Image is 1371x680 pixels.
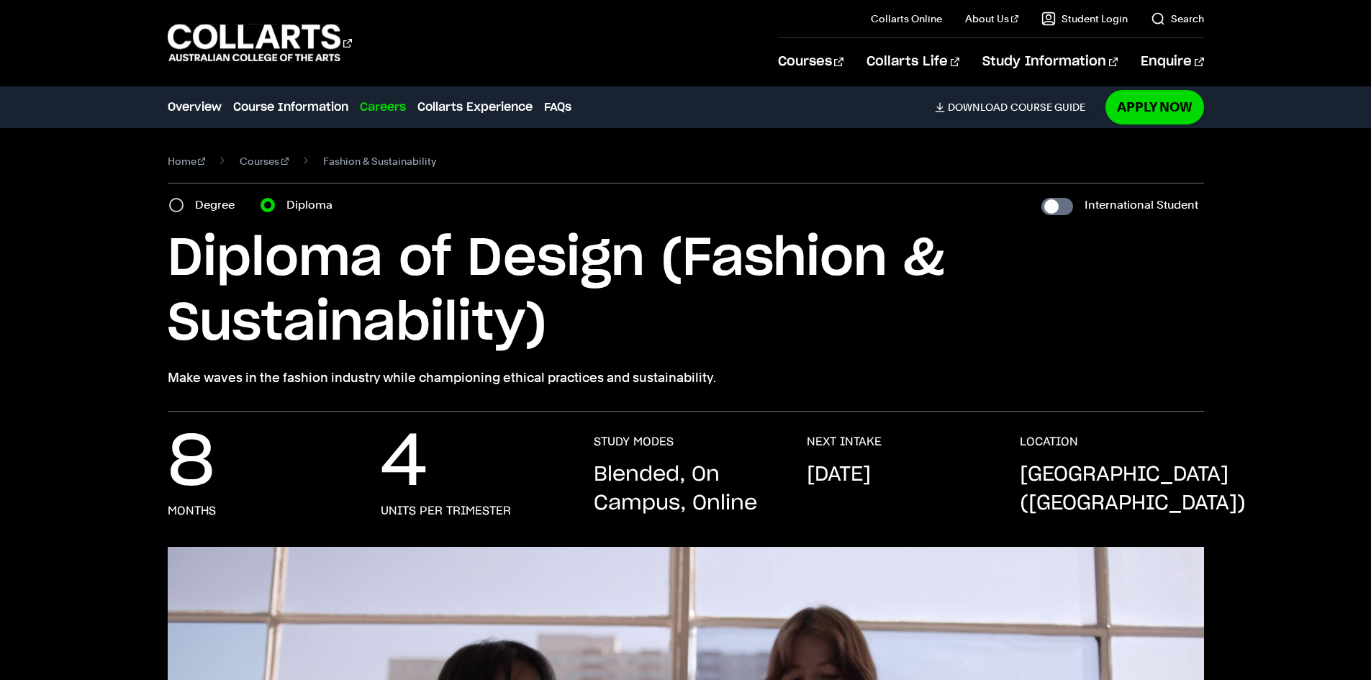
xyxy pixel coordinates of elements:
h3: months [168,504,216,518]
a: Collarts Life [867,38,959,86]
p: Make waves in the fashion industry while championing ethical practices and sustainability. [168,368,1204,388]
label: Degree [195,195,243,215]
a: Search [1151,12,1204,26]
p: [DATE] [807,461,871,489]
div: Go to homepage [168,22,352,63]
a: Careers [360,99,406,116]
a: Enquire [1141,38,1203,86]
h3: units per trimester [381,504,511,518]
h3: NEXT INTAKE [807,435,882,449]
p: Blended, On Campus, Online [594,461,778,518]
a: Home [168,151,206,171]
span: Fashion & Sustainability [323,151,436,171]
a: Collarts Online [871,12,942,26]
h1: Diploma of Design (Fashion & Sustainability) [168,227,1204,356]
a: Courses [240,151,289,171]
label: Diploma [286,195,341,215]
a: Study Information [982,38,1118,86]
p: 4 [381,435,427,492]
a: DownloadCourse Guide [935,101,1097,114]
a: Apply Now [1105,90,1204,124]
a: FAQs [544,99,571,116]
a: Collarts Experience [417,99,533,116]
a: Overview [168,99,222,116]
h3: LOCATION [1020,435,1078,449]
a: About Us [965,12,1018,26]
a: Course Information [233,99,348,116]
p: [GEOGRAPHIC_DATA] ([GEOGRAPHIC_DATA]) [1020,461,1246,518]
a: Student Login [1041,12,1128,26]
h3: STUDY MODES [594,435,674,449]
p: 8 [168,435,214,492]
a: Courses [778,38,843,86]
span: Download [948,101,1008,114]
label: International Student [1085,195,1198,215]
